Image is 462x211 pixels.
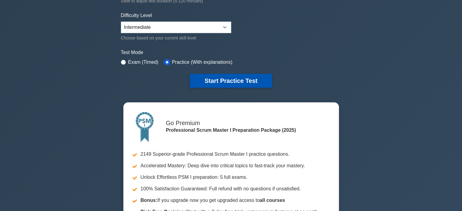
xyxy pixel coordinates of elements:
[172,59,232,66] label: Practice (With explanations)
[121,34,231,42] div: Choose based on your current skill level
[190,74,272,88] button: Start Practice Test
[121,12,152,19] label: Difficulty Level
[128,59,159,66] label: Exam (Timed)
[121,49,341,56] label: Test Mode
